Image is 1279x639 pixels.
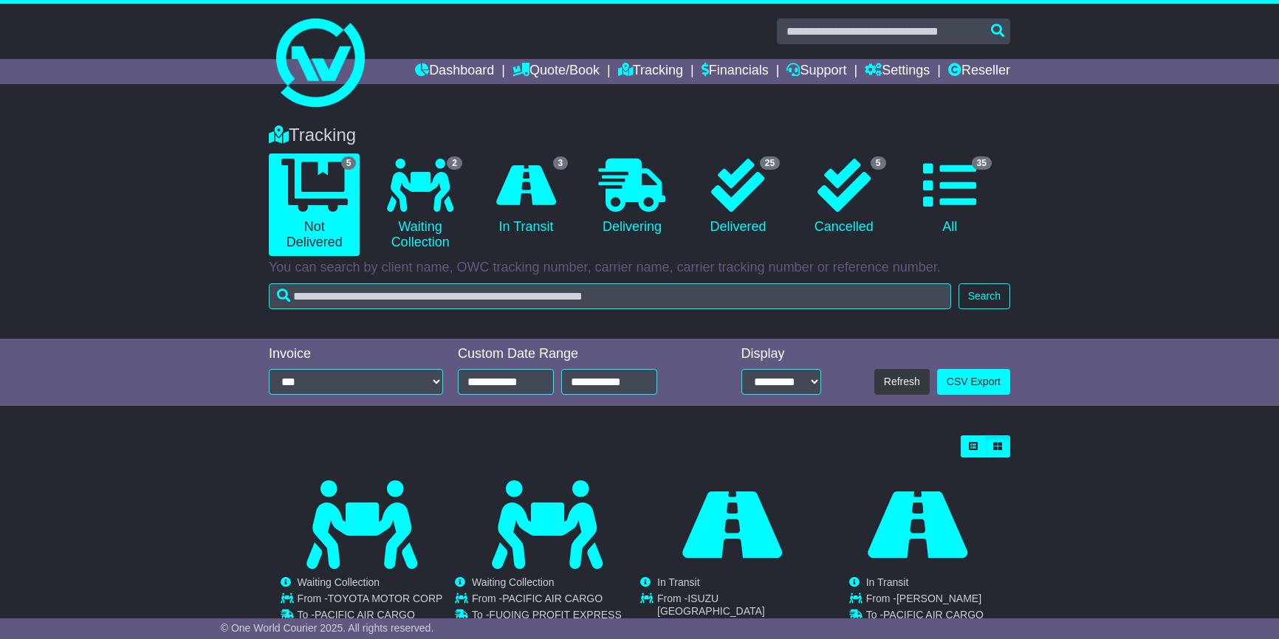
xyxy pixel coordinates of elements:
[972,156,992,170] span: 35
[374,153,465,256] a: 2 Waiting Collection
[502,593,603,604] span: PACIFIC AIR CARGO
[269,153,360,256] a: 5 Not Delivered
[786,59,846,84] a: Support
[512,59,600,84] a: Quote/Book
[298,609,443,625] td: To -
[866,576,909,588] span: In Transit
[874,369,930,395] button: Refresh
[798,153,889,241] a: 5 Cancelled
[472,609,639,638] td: To -
[328,593,443,604] span: TOYOTA MOTOR CORP
[760,156,780,170] span: 25
[341,156,357,170] span: 5
[298,576,380,588] span: Waiting Collection
[586,153,677,241] a: Delivering
[937,369,1010,395] a: CSV Export
[959,283,1010,309] button: Search
[657,593,765,617] span: ISUZU [GEOGRAPHIC_DATA]
[269,346,443,362] div: Invoice
[472,609,622,633] span: FUQING PROFIT EXPRESS TRADE CO LTD
[657,593,824,621] td: From -
[657,576,700,588] span: In Transit
[221,622,434,634] span: © One World Courier 2025. All rights reserved.
[702,59,769,84] a: Financials
[871,156,886,170] span: 5
[298,593,443,609] td: From -
[553,156,569,170] span: 3
[472,593,639,609] td: From -
[481,153,572,241] a: 3 In Transit
[865,59,930,84] a: Settings
[693,153,783,241] a: 25 Delivered
[472,576,555,588] span: Waiting Collection
[458,346,695,362] div: Custom Date Range
[741,346,821,362] div: Display
[866,609,987,625] td: To -
[618,59,683,84] a: Tracking
[896,593,981,604] span: [PERSON_NAME]
[315,609,415,621] span: PACIFIC AIR CARGO
[269,260,1010,276] p: You can search by client name, OWC tracking number, carrier name, carrier tracking number or refe...
[948,59,1010,84] a: Reseller
[261,125,1018,146] div: Tracking
[883,609,984,621] span: PACIFIC AIR CARGO
[866,593,987,609] td: From -
[447,156,462,170] span: 2
[905,153,995,241] a: 35 All
[415,59,494,84] a: Dashboard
